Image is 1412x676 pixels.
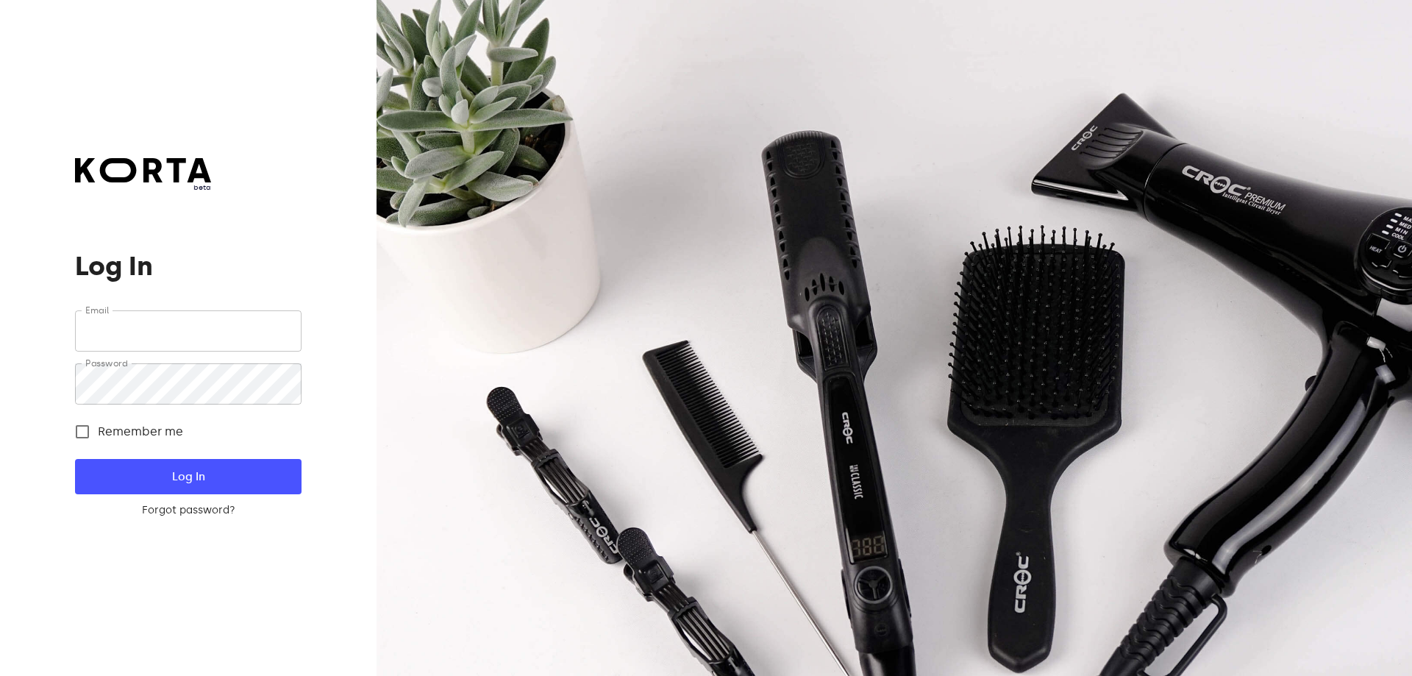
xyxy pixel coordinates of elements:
[75,252,301,281] h1: Log In
[75,182,211,193] span: beta
[99,467,277,486] span: Log In
[75,503,301,518] a: Forgot password?
[75,459,301,494] button: Log In
[98,423,183,441] span: Remember me
[75,158,211,193] a: beta
[75,158,211,182] img: Korta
